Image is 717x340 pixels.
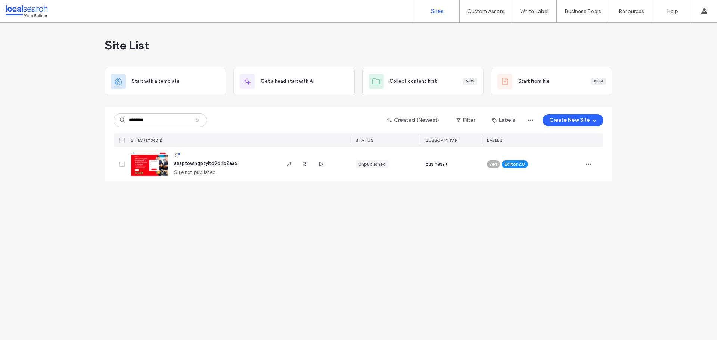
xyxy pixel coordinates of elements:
div: New [463,78,477,85]
span: Site not published [174,169,216,176]
span: SUBSCRIPTION [426,138,457,143]
span: SITES (1/13604) [131,138,163,143]
span: Business+ [426,160,448,168]
span: Editor 2.0 [505,161,525,168]
span: Site List [105,38,149,53]
button: Labels [485,114,522,126]
span: API [490,161,497,168]
span: Start with a template [132,78,180,85]
div: Get a head start with AI [233,68,355,95]
div: Beta [591,78,606,85]
span: Start from file [518,78,550,85]
label: White Label [520,8,549,15]
label: Resources [618,8,644,15]
button: Filter [449,114,482,126]
div: Collect content firstNew [362,68,484,95]
button: Create New Site [543,114,603,126]
button: Created (Newest) [381,114,446,126]
label: Sites [431,8,444,15]
span: Help [17,5,32,12]
label: Business Tools [565,8,601,15]
span: Get a head start with AI [261,78,314,85]
span: LABELS [487,138,502,143]
div: Start with a template [105,68,226,95]
label: Custom Assets [467,8,505,15]
label: Help [667,8,678,15]
span: Collect content first [389,78,437,85]
span: STATUS [356,138,373,143]
a: asaptowingptyltd9d4b2aa6 [174,160,238,166]
div: Start from fileBeta [491,68,612,95]
div: Unpublished [358,161,386,168]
